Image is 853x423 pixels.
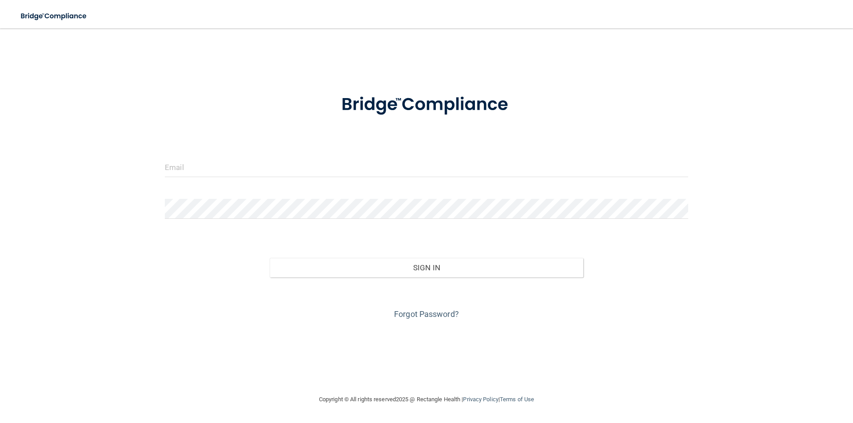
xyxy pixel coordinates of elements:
[13,7,95,25] img: bridge_compliance_login_screen.278c3ca4.svg
[165,157,688,177] input: Email
[463,396,498,403] a: Privacy Policy
[270,258,584,277] button: Sign In
[264,385,589,414] div: Copyright © All rights reserved 2025 @ Rectangle Health | |
[323,82,530,128] img: bridge_compliance_login_screen.278c3ca4.svg
[394,309,459,319] a: Forgot Password?
[500,396,534,403] a: Terms of Use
